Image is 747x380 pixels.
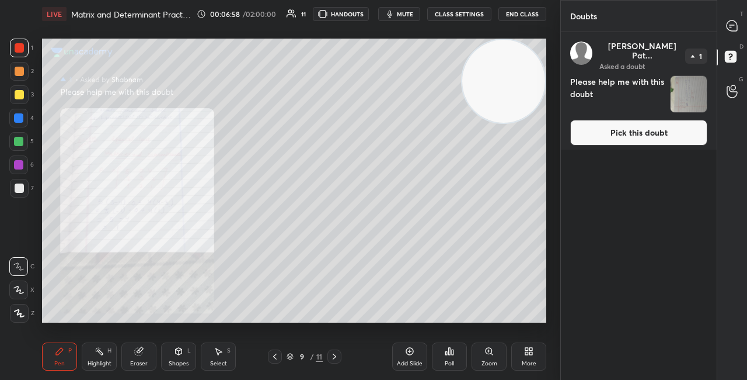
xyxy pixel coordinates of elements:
p: T [740,9,743,18]
button: End Class [498,7,546,21]
div: LIVE [42,7,67,21]
div: Select [210,361,227,367]
h4: Matrix and Determinant Practice [71,9,192,20]
p: 1 [699,53,702,60]
p: G [739,75,743,84]
div: C [9,257,34,276]
div: Shapes [169,361,189,367]
p: D [739,42,743,51]
p: [PERSON_NAME] Pat... [599,42,685,60]
button: HANDOUTS [313,7,369,21]
span: mute [397,10,413,18]
button: CLASS SETTINGS [427,7,491,21]
div: 7 [10,179,34,198]
div: 1 [10,39,33,57]
div: 6 [9,156,34,174]
div: 4 [9,109,34,127]
div: Highlight [88,361,111,367]
div: / [310,353,313,360]
div: P [68,348,72,354]
p: Asked a doubt [599,61,645,71]
div: Z [10,304,34,323]
div: Eraser [130,361,148,367]
div: 3 [10,85,34,104]
p: Doubts [561,1,606,32]
div: X [9,281,34,299]
div: Add Slide [397,361,423,367]
div: grid [561,32,717,380]
img: 1759225201YZRM7L.JPEG [671,76,707,112]
div: Poll [445,361,454,367]
h4: Please help me with this doubt [570,75,665,113]
div: 11 [301,11,306,17]
div: Pen [54,361,65,367]
div: H [107,348,111,354]
div: Zoom [481,361,497,367]
div: 11 [316,351,323,362]
img: default.png [570,42,593,65]
div: 2 [10,62,34,81]
div: 9 [296,353,308,360]
button: mute [378,7,420,21]
div: S [227,348,231,354]
div: More [522,361,536,367]
div: L [187,348,191,354]
button: Pick this doubt [570,120,707,146]
div: 5 [9,132,34,151]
